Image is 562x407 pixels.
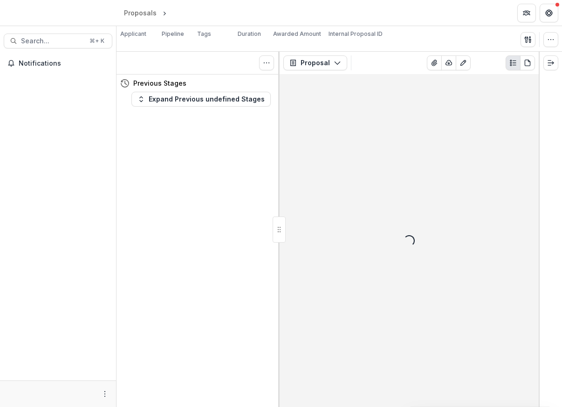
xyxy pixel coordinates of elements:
[162,30,184,38] p: Pipeline
[88,36,106,46] div: ⌘ + K
[19,60,109,68] span: Notifications
[506,55,521,70] button: Plaintext view
[329,30,383,38] p: Internal Proposal ID
[120,30,146,38] p: Applicant
[543,55,558,70] button: Expand right
[4,56,112,71] button: Notifications
[197,30,211,38] p: Tags
[131,92,271,107] button: Expand Previous undefined Stages
[4,34,112,48] button: Search...
[540,4,558,22] button: Get Help
[456,55,471,70] button: Edit as form
[99,388,110,400] button: More
[21,37,84,45] span: Search...
[120,6,160,20] a: Proposals
[120,6,208,20] nav: breadcrumb
[124,8,157,18] div: Proposals
[517,4,536,22] button: Partners
[133,78,186,88] h4: Previous Stages
[427,55,442,70] button: View Attached Files
[238,30,261,38] p: Duration
[520,55,535,70] button: PDF view
[283,55,347,70] button: Proposal
[273,30,321,38] p: Awarded Amount
[259,55,274,70] button: Toggle View Cancelled Tasks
